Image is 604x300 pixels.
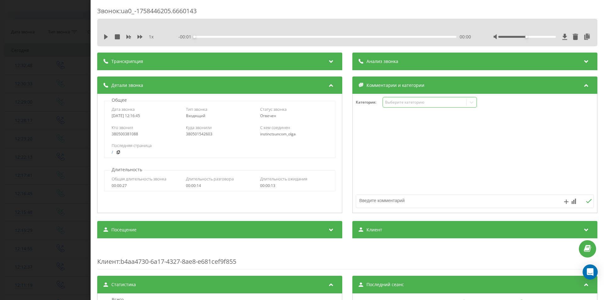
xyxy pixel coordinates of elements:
div: [DATE] 12:16:45 [112,114,179,118]
span: Последний сеанс [366,281,404,288]
div: 00:00:14 [186,184,254,188]
span: 00:00 [460,34,471,40]
span: Отвечен [260,113,276,118]
span: Статус звонка [260,106,287,112]
div: 380500381088 [112,132,179,136]
span: Клиент [97,257,119,266]
div: 00:00:27 [112,184,179,188]
span: 1 x [149,34,154,40]
span: Входящий [186,113,205,118]
div: Accessibility label [525,36,528,38]
span: С кем соединен [260,125,290,130]
span: Транскрипция [111,58,143,65]
span: Кто звонил [112,125,133,130]
div: Open Intercom Messenger [583,264,598,280]
span: Посещение [111,227,137,233]
div: : b4aa4730-6a17-4327-8ae8-e681cef9f855 [97,245,597,269]
div: 380501542603 [186,132,254,136]
div: 00:00:13 [260,184,328,188]
span: Дата звонка [112,106,135,112]
div: Звонок : ua0_-1758446205.6660143 [97,7,597,19]
p: Общее [110,97,128,103]
span: Детали звонка [111,82,143,88]
span: Длительность разговора [186,176,234,182]
span: Общая длительность звонка [112,176,166,182]
span: Длительность ожидания [260,176,307,182]
span: Клиент [366,227,382,233]
span: - 00:01 [178,34,194,40]
div: instinctsuncom_olga [260,132,328,136]
span: Тип звонка [186,106,207,112]
div: Accessibility label [193,36,196,38]
a: / [112,150,113,155]
span: Последняя страница [112,143,152,148]
h4: Категория : [356,100,383,105]
span: Анализ звонка [366,58,398,65]
p: Длительность [110,167,144,173]
div: Выберите категорию [385,100,464,105]
span: Комментарии и категории [366,82,424,88]
span: Статистика [111,281,136,288]
span: Куда звонили [186,125,212,130]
